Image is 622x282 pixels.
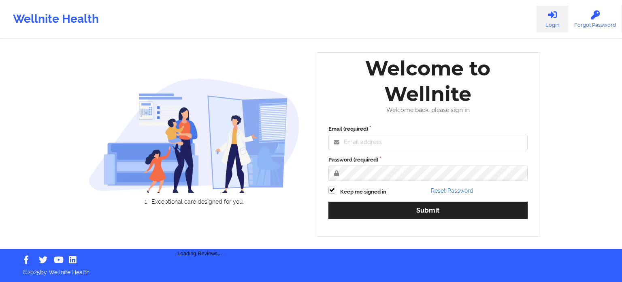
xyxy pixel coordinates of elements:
label: Keep me signed in [340,188,386,196]
div: Loading Reviews... [89,219,311,258]
div: Welcome back, please sign in [323,107,533,114]
label: Password (required) [328,156,528,164]
button: Submit [328,202,528,219]
li: Exceptional care designed for you. [96,198,300,205]
a: Forgot Password [568,6,622,32]
input: Email address [328,135,528,150]
a: Reset Password [431,187,473,194]
a: Login [537,6,568,32]
label: Email (required) [328,125,528,133]
img: wellnite-auth-hero_200.c722682e.png [89,78,300,193]
p: © 2025 by Wellnite Health [17,263,605,276]
div: Welcome to Wellnite [323,56,533,107]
